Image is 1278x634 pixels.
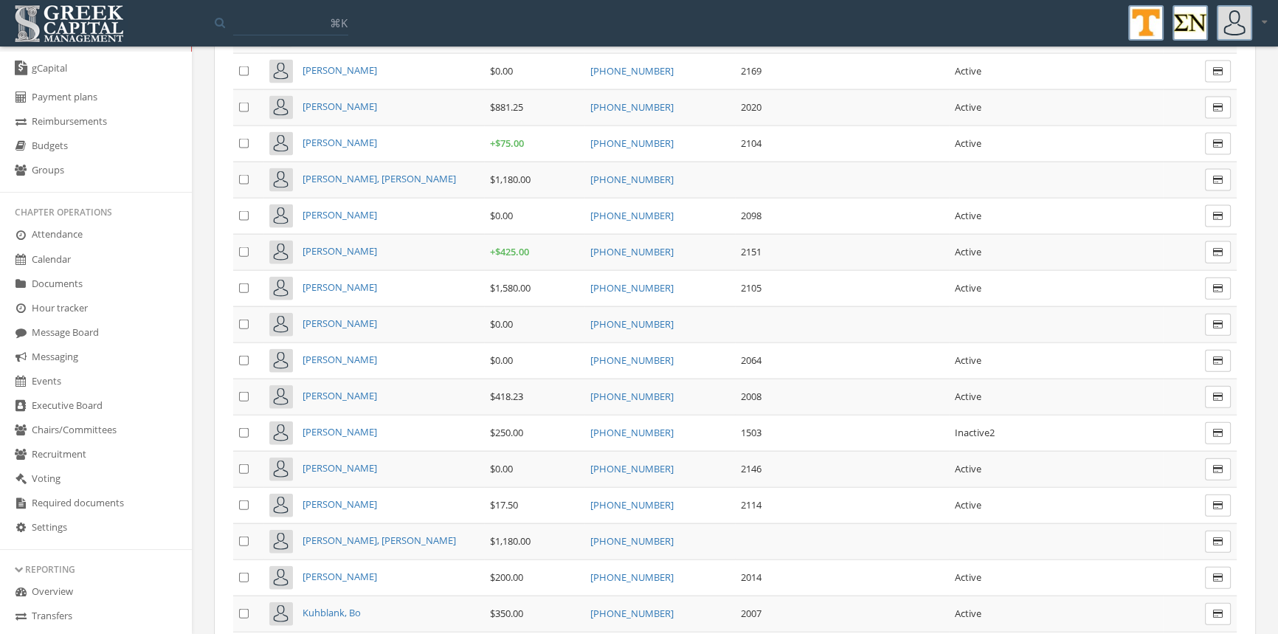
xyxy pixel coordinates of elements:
[949,596,1163,632] td: Active
[590,534,674,548] a: [PHONE_NUMBER]
[735,559,949,596] td: 2014
[490,317,513,331] span: $0.00
[949,415,1163,451] td: Inactive2
[490,281,531,294] span: $1,580.00
[303,461,377,475] a: [PERSON_NAME]
[735,89,949,125] td: 2020
[490,245,529,258] span: + $425.00
[303,244,377,258] a: [PERSON_NAME]
[490,390,523,403] span: $418.23
[303,389,377,402] a: [PERSON_NAME]
[303,534,456,547] a: [PERSON_NAME], [PERSON_NAME]
[303,353,377,366] a: [PERSON_NAME]
[303,425,377,438] a: [PERSON_NAME]
[590,209,674,222] a: [PHONE_NUMBER]
[490,64,513,77] span: $0.00
[735,270,949,306] td: 2105
[303,570,377,583] a: [PERSON_NAME]
[949,198,1163,234] td: Active
[490,137,524,150] span: + $75.00
[590,64,674,77] a: [PHONE_NUMBER]
[590,607,674,620] a: [PHONE_NUMBER]
[15,563,177,576] div: Reporting
[590,571,674,584] a: [PHONE_NUMBER]
[949,125,1163,162] td: Active
[590,498,674,511] a: [PHONE_NUMBER]
[590,281,674,294] a: [PHONE_NUMBER]
[949,53,1163,89] td: Active
[490,462,513,475] span: $0.00
[490,209,513,222] span: $0.00
[303,63,377,77] a: [PERSON_NAME]
[735,342,949,379] td: 2064
[590,426,674,439] a: [PHONE_NUMBER]
[303,208,377,221] a: [PERSON_NAME]
[303,497,377,511] a: [PERSON_NAME]
[735,415,949,451] td: 1503
[590,317,674,331] a: [PHONE_NUMBER]
[949,379,1163,415] td: Active
[949,270,1163,306] td: Active
[590,137,674,150] a: [PHONE_NUMBER]
[949,234,1163,270] td: Active
[735,53,949,89] td: 2169
[303,606,361,619] a: Kuhblank, Bo
[590,390,674,403] a: [PHONE_NUMBER]
[490,607,523,620] span: $350.00
[949,342,1163,379] td: Active
[949,559,1163,596] td: Active
[735,596,949,632] td: 2007
[735,379,949,415] td: 2008
[735,234,949,270] td: 2151
[590,100,674,114] a: [PHONE_NUMBER]
[949,89,1163,125] td: Active
[490,498,518,511] span: $17.50
[949,487,1163,523] td: Active
[949,451,1163,487] td: Active
[490,100,523,114] span: $881.25
[490,173,531,186] span: $1,180.00
[590,354,674,367] a: [PHONE_NUMBER]
[303,136,377,149] a: [PERSON_NAME]
[735,451,949,487] td: 2146
[303,172,456,185] a: [PERSON_NAME], [PERSON_NAME]
[735,125,949,162] td: 2104
[303,317,377,330] a: [PERSON_NAME]
[490,571,523,584] span: $200.00
[490,354,513,367] span: $0.00
[490,426,523,439] span: $250.00
[735,198,949,234] td: 2098
[303,280,377,294] a: [PERSON_NAME]
[735,487,949,523] td: 2114
[303,100,377,113] a: [PERSON_NAME]
[490,534,531,548] span: $1,180.00
[590,462,674,475] a: [PHONE_NUMBER]
[330,15,348,30] span: ⌘K
[590,245,674,258] a: [PHONE_NUMBER]
[590,173,674,186] a: [PHONE_NUMBER]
